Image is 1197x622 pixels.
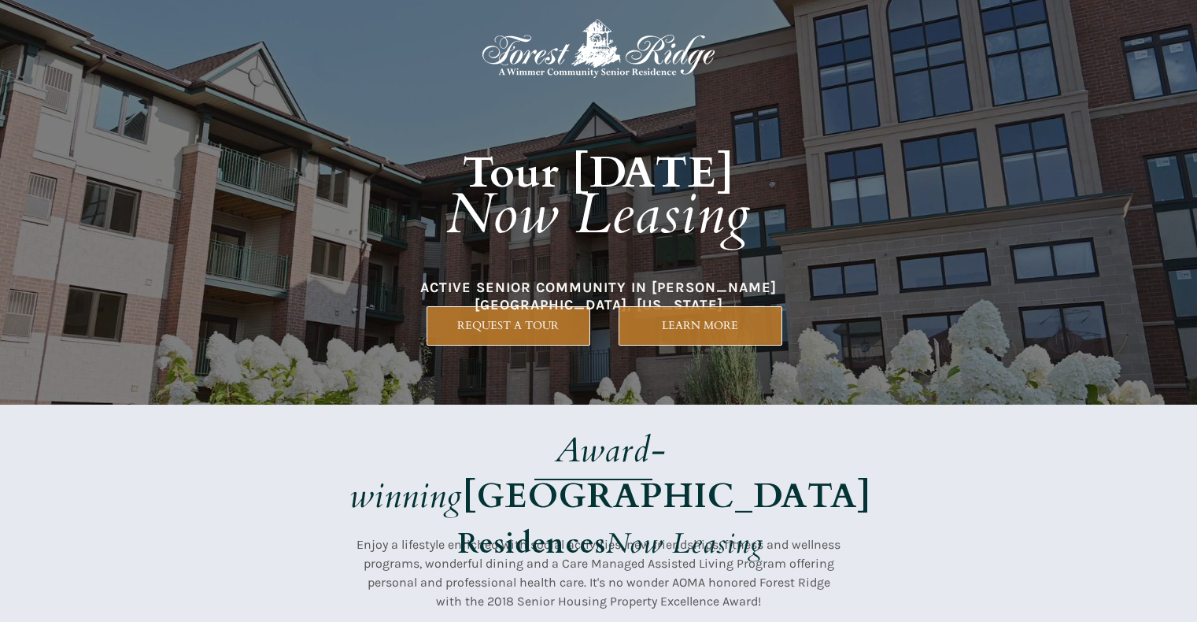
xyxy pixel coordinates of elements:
[427,319,589,332] span: REQUEST A TOUR
[619,306,782,346] a: LEARN MORE
[606,524,763,563] em: Now Leasing
[463,472,871,520] strong: [GEOGRAPHIC_DATA]
[427,306,590,346] a: REQUEST A TOUR
[349,427,667,520] em: Award-winning
[463,144,735,202] strong: Tour [DATE]
[420,279,777,313] span: ACTIVE SENIOR COMMUNITY IN [PERSON_NAME][GEOGRAPHIC_DATA], [US_STATE]
[619,319,781,332] span: LEARN MORE
[458,524,606,563] strong: Residences
[446,176,751,253] em: Now Leasing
